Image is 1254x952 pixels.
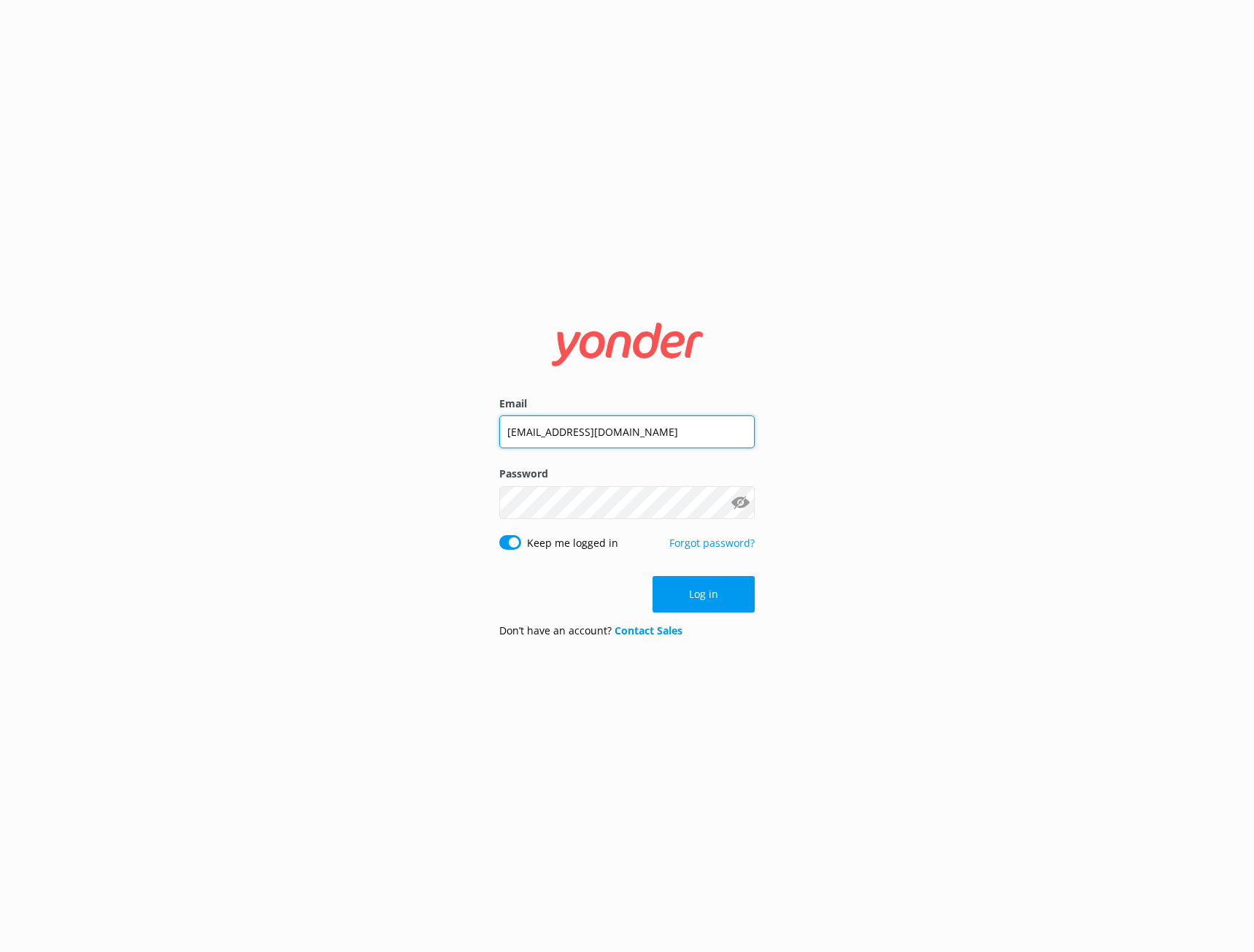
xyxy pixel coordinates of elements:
label: Keep me logged in [527,535,618,551]
label: Password [499,466,755,482]
button: Log in [653,576,755,613]
a: Contact Sales [615,623,682,637]
p: Don’t have an account? [499,623,682,639]
input: user@emailaddress.com [499,415,755,448]
label: Email [499,396,755,412]
a: Forgot password? [669,536,755,550]
button: Show password [726,488,755,517]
